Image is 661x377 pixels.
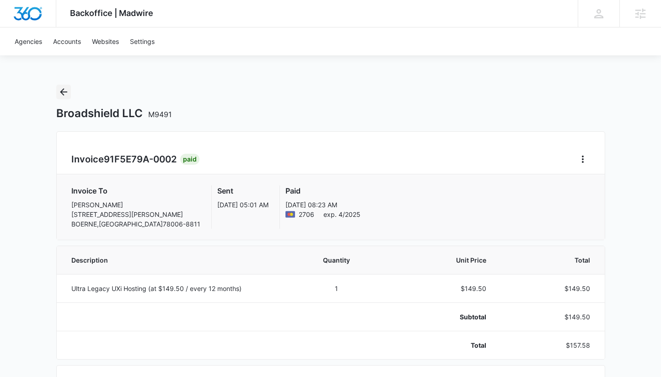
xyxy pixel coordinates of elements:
td: 1 [285,274,388,302]
h1: Broadshield LLC [56,107,172,120]
a: Agencies [9,27,48,55]
p: [PERSON_NAME] [STREET_ADDRESS][PERSON_NAME] BOERNE , [GEOGRAPHIC_DATA] 78006-8811 [71,200,200,229]
span: Unit Price [399,255,486,265]
h3: Sent [217,185,269,196]
div: Paid [180,154,199,165]
p: Total [399,340,486,350]
span: Quantity [296,255,377,265]
h3: Paid [285,185,360,196]
p: $149.50 [508,312,590,322]
h3: Invoice To [71,185,200,196]
a: Accounts [48,27,86,55]
span: exp. 4/2025 [323,210,360,219]
p: $157.58 [508,340,590,350]
p: Ultra Legacy UXi Hosting (at $149.50 / every 12 months) [71,284,274,293]
span: Description [71,255,274,265]
button: Home [575,152,590,167]
p: [DATE] 05:01 AM [217,200,269,210]
span: M9491 [148,110,172,119]
p: Subtotal [399,312,486,322]
span: Backoffice | Madwire [70,8,153,18]
h2: Invoice [71,152,180,166]
p: $149.50 [508,284,590,293]
span: Mastercard ending with [299,210,314,219]
a: Settings [124,27,160,55]
p: $149.50 [399,284,486,293]
span: Total [508,255,590,265]
span: 91F5E79A-0002 [104,154,177,165]
p: [DATE] 08:23 AM [285,200,360,210]
button: Back [56,85,71,99]
a: Websites [86,27,124,55]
